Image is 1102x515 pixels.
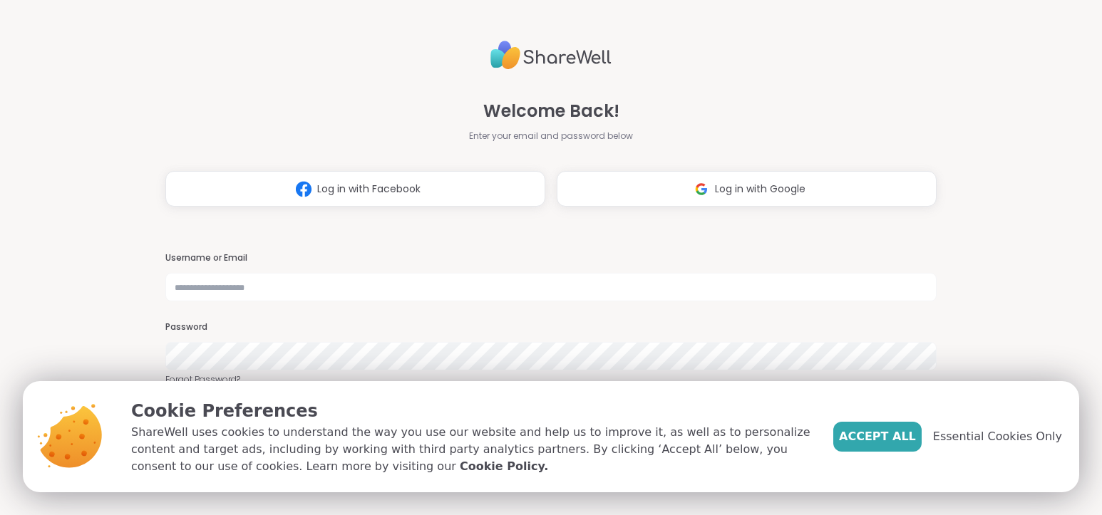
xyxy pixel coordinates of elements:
span: Welcome Back! [483,98,619,124]
span: Essential Cookies Only [933,428,1062,445]
h3: Password [165,321,937,333]
img: ShareWell Logomark [688,176,715,202]
p: ShareWell uses cookies to understand the way you use our website and help us to improve it, as we... [131,424,810,475]
span: Accept All [839,428,916,445]
h3: Username or Email [165,252,937,264]
a: Forgot Password? [165,373,937,386]
img: ShareWell Logomark [290,176,317,202]
span: Log in with Facebook [317,182,421,197]
p: Cookie Preferences [131,398,810,424]
button: Accept All [833,422,922,452]
img: ShareWell Logo [490,35,612,76]
button: Log in with Facebook [165,171,545,207]
span: Log in with Google [715,182,805,197]
a: Cookie Policy. [460,458,548,475]
span: Enter your email and password below [469,130,633,142]
button: Log in with Google [557,171,937,207]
